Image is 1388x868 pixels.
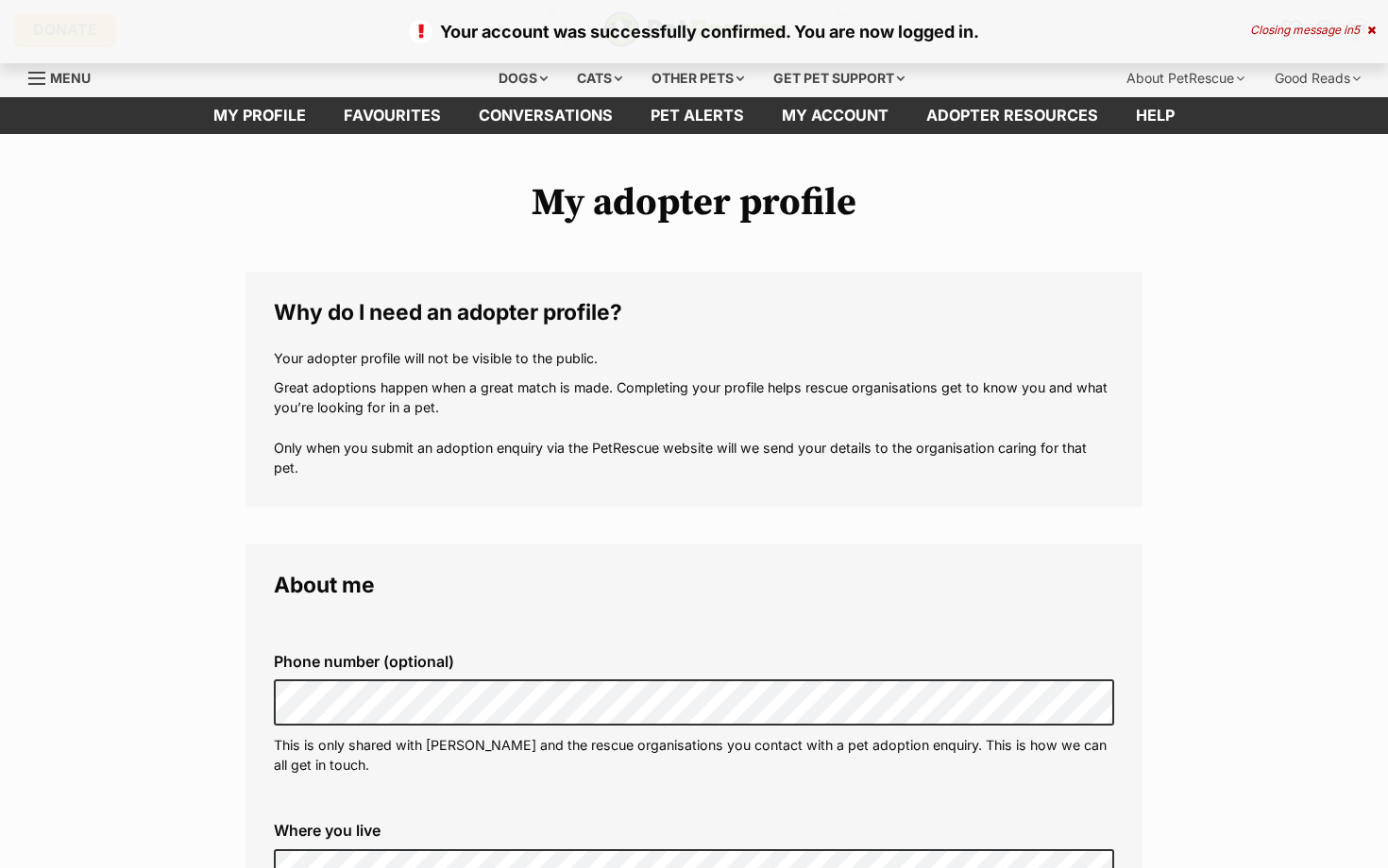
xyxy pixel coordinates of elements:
[325,97,460,134] a: Favourites
[564,59,635,97] div: Cats
[195,97,325,134] a: My profile
[638,59,757,97] div: Other pets
[274,377,1114,478] p: Great adoptions happen when a great match is made. Completing your profile helps rescue organisat...
[274,653,1114,670] label: Phone number (optional)
[274,573,1114,597] legend: About me
[632,97,763,134] a: Pet alerts
[763,97,907,134] a: My account
[274,300,1114,325] legend: Why do I need an adopter profile?
[274,348,1114,368] p: Your adopter profile will not be visible to the public.
[907,97,1117,134] a: Adopter resources
[485,59,561,97] div: Dogs
[274,735,1114,776] p: This is only shared with [PERSON_NAME] and the rescue organisations you contact with a pet adopti...
[1261,59,1374,97] div: Good Reads
[1117,97,1193,134] a: Help
[245,272,1143,507] fieldset: Why do I need an adopter profile?
[245,181,1143,225] h1: My adopter profile
[760,59,918,97] div: Get pet support
[50,70,91,86] span: Menu
[274,822,1114,839] label: Where you live
[460,97,632,134] a: conversations
[28,59,104,93] a: Menu
[1113,59,1258,97] div: About PetRescue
